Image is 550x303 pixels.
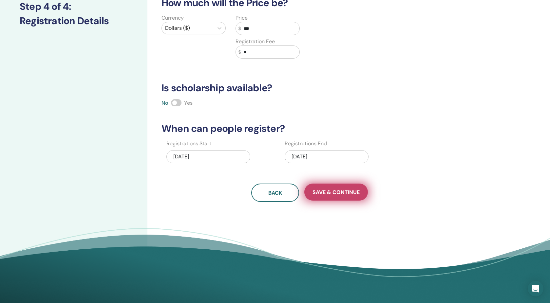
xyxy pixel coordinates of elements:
[285,140,327,148] label: Registrations End
[158,82,461,94] h3: Is scholarship available?
[158,123,461,134] h3: When can people register?
[166,150,250,163] div: [DATE]
[236,14,248,22] label: Price
[161,14,184,22] label: Currency
[285,150,369,163] div: [DATE]
[304,184,368,201] button: Save & Continue
[238,25,241,32] span: $
[20,1,128,12] h3: Step 4 of 4 :
[161,99,168,106] span: No
[313,189,360,196] span: Save & Continue
[238,49,241,56] span: $
[184,99,193,106] span: Yes
[268,189,282,196] span: Back
[166,140,211,148] label: Registrations Start
[528,281,543,296] div: Open Intercom Messenger
[236,38,275,45] label: Registration Fee
[251,184,299,202] button: Back
[20,15,128,27] h3: Registration Details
